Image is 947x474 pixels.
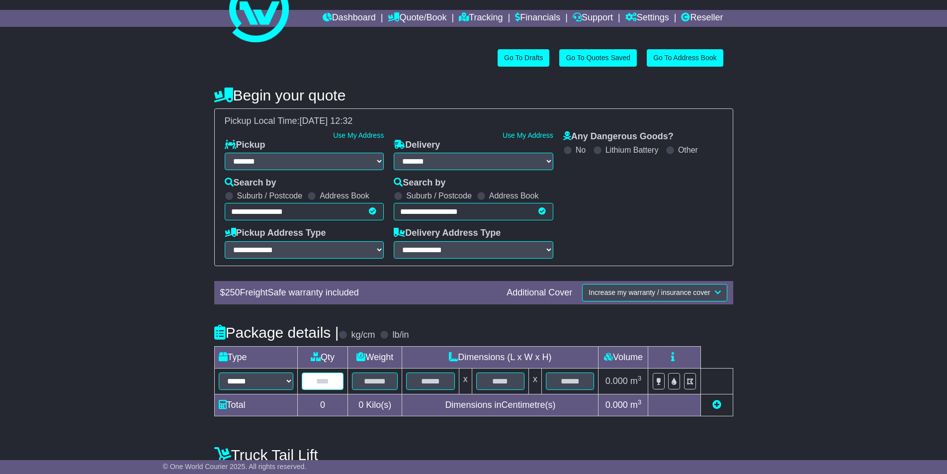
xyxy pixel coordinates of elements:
[515,10,560,27] a: Financials
[630,376,642,386] span: m
[647,49,723,67] a: Go To Address Book
[605,376,628,386] span: 0.000
[638,375,642,382] sup: 3
[237,191,303,200] label: Suburb / Postcode
[214,87,733,103] h4: Begin your quote
[348,394,402,416] td: Kilo(s)
[599,346,648,368] td: Volume
[163,463,307,471] span: © One World Courier 2025. All rights reserved.
[402,346,599,368] td: Dimensions (L x W x H)
[459,10,503,27] a: Tracking
[333,131,384,139] a: Use My Address
[297,346,348,368] td: Qty
[394,228,501,239] label: Delivery Address Type
[563,131,674,142] label: Any Dangerous Goods?
[573,10,613,27] a: Support
[300,116,353,126] span: [DATE] 12:32
[589,288,710,296] span: Increase my warranty / insurance cover
[214,346,297,368] td: Type
[394,140,440,151] label: Delivery
[681,10,723,27] a: Reseller
[459,368,472,394] td: x
[388,10,446,27] a: Quote/Book
[297,394,348,416] td: 0
[225,287,240,297] span: 250
[502,287,577,298] div: Additional Cover
[498,49,549,67] a: Go To Drafts
[348,346,402,368] td: Weight
[678,145,698,155] label: Other
[358,400,363,410] span: 0
[576,145,586,155] label: No
[320,191,369,200] label: Address Book
[712,400,721,410] a: Add new item
[351,330,375,341] label: kg/cm
[605,400,628,410] span: 0.000
[392,330,409,341] label: lb/in
[503,131,553,139] a: Use My Address
[225,178,276,189] label: Search by
[225,228,326,239] label: Pickup Address Type
[225,140,265,151] label: Pickup
[394,178,445,189] label: Search by
[220,116,728,127] div: Pickup Local Time:
[215,287,502,298] div: $ FreightSafe warranty included
[402,394,599,416] td: Dimensions in Centimetre(s)
[214,447,733,463] h4: Truck Tail Lift
[559,49,637,67] a: Go To Quotes Saved
[625,10,669,27] a: Settings
[529,368,542,394] td: x
[638,398,642,406] sup: 3
[489,191,539,200] label: Address Book
[605,145,659,155] label: Lithium Battery
[214,324,339,341] h4: Package details |
[630,400,642,410] span: m
[406,191,472,200] label: Suburb / Postcode
[323,10,376,27] a: Dashboard
[582,284,727,301] button: Increase my warranty / insurance cover
[214,394,297,416] td: Total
